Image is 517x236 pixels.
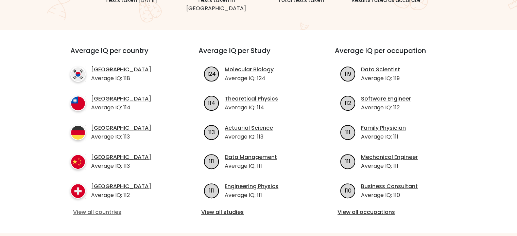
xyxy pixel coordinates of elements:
[91,153,151,161] a: [GEOGRAPHIC_DATA]
[91,95,151,103] a: [GEOGRAPHIC_DATA]
[209,157,214,165] text: 111
[345,186,351,194] text: 110
[91,191,151,199] p: Average IQ: 112
[225,162,277,170] p: Average IQ: 111
[345,70,351,77] text: 119
[70,67,86,82] img: country
[361,182,418,190] a: Business Consultant
[361,153,418,161] a: Mechanical Engineer
[70,154,86,169] img: country
[345,128,350,136] text: 111
[225,66,274,74] a: Molecular Biology
[225,95,278,103] a: Theoretical Physics
[225,124,273,132] a: Actuarial Science
[91,66,151,74] a: [GEOGRAPHIC_DATA]
[361,124,406,132] a: Family Physician
[91,104,151,112] p: Average IQ: 114
[225,133,273,141] p: Average IQ: 113
[91,74,151,83] p: Average IQ: 118
[207,70,216,77] text: 124
[225,104,278,112] p: Average IQ: 114
[338,208,452,216] a: View all occupations
[345,157,350,165] text: 111
[361,162,418,170] p: Average IQ: 111
[225,182,278,190] a: Engineering Physics
[91,133,151,141] p: Average IQ: 113
[199,47,318,63] h3: Average IQ per Study
[361,191,418,199] p: Average IQ: 110
[91,162,151,170] p: Average IQ: 113
[361,95,411,103] a: Software Engineer
[91,182,151,190] a: [GEOGRAPHIC_DATA]
[70,183,86,199] img: country
[225,191,278,199] p: Average IQ: 111
[335,47,455,63] h3: Average IQ per occupation
[70,125,86,140] img: country
[70,47,174,63] h3: Average IQ per country
[73,208,171,216] a: View all countries
[91,124,151,132] a: [GEOGRAPHIC_DATA]
[208,128,215,136] text: 113
[361,66,400,74] a: Data Scientist
[361,74,400,83] p: Average IQ: 119
[201,208,316,216] a: View all studies
[208,99,215,107] text: 114
[70,96,86,111] img: country
[225,153,277,161] a: Data Management
[361,133,406,141] p: Average IQ: 111
[209,186,214,194] text: 111
[225,74,274,83] p: Average IQ: 124
[361,104,411,112] p: Average IQ: 112
[345,99,351,107] text: 112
